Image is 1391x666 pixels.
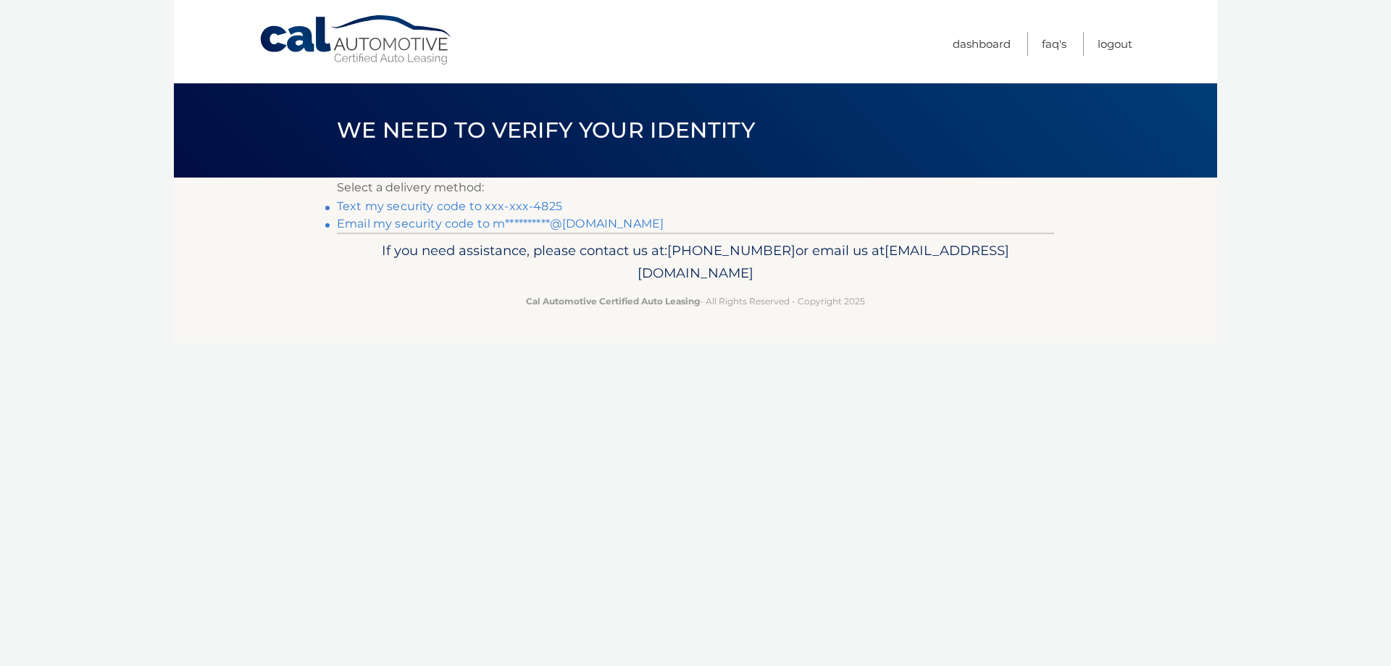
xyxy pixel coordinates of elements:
p: - All Rights Reserved - Copyright 2025 [346,294,1045,309]
span: We need to verify your identity [337,117,755,143]
p: Select a delivery method: [337,178,1054,198]
a: Text my security code to xxx-xxx-4825 [337,199,562,213]
span: [PHONE_NUMBER] [667,242,795,259]
a: Cal Automotive [259,14,454,66]
a: Dashboard [953,32,1011,56]
a: Email my security code to m**********@[DOMAIN_NAME] [337,217,664,230]
strong: Cal Automotive Certified Auto Leasing [526,296,700,307]
a: Logout [1098,32,1132,56]
a: FAQ's [1042,32,1066,56]
p: If you need assistance, please contact us at: or email us at [346,239,1045,286]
